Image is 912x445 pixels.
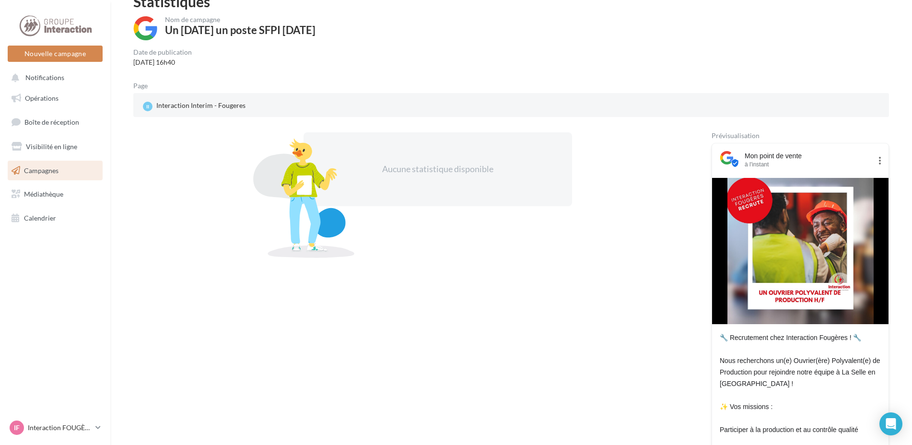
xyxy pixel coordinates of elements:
div: Un [DATE] un poste SFPI [DATE] [165,25,316,35]
div: Page [133,82,155,89]
a: Boîte de réception [6,112,105,132]
button: Nouvelle campagne [8,46,103,62]
div: Interaction Interim - Fougeres [141,99,247,113]
span: Opérations [25,94,58,102]
a: Médiathèque [6,184,105,204]
a: Campagnes [6,161,105,181]
a: II Interaction Interim - Fougeres [141,99,388,113]
a: Calendrier [6,208,105,228]
div: Aucune statistique disponible [334,163,541,176]
div: Date de publication [133,49,192,56]
span: II [146,103,149,110]
span: Campagnes [24,166,58,174]
div: Prévisualisation [712,132,889,139]
span: Boîte de réception [24,118,79,126]
p: Interaction FOUGÈRES [28,423,92,433]
div: Open Intercom Messenger [879,412,902,435]
a: Visibilité en ligne [6,137,105,157]
div: Nom de campagne [165,16,316,23]
span: Visibilité en ligne [26,142,77,151]
div: Mon point de vente [745,151,871,161]
span: IF [14,423,20,433]
div: à l'instant [745,161,871,168]
span: Notifications [25,74,64,82]
div: [DATE] 16h40 [133,58,192,67]
span: Calendrier [24,214,56,222]
img: Copie de Copie de Copie de Copie de Copie de Copie de Copie de Copie de Copie de Copie de Copie de C [727,178,874,324]
a: IF Interaction FOUGÈRES [8,419,103,437]
a: Opérations [6,88,105,108]
span: Médiathèque [24,190,63,198]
